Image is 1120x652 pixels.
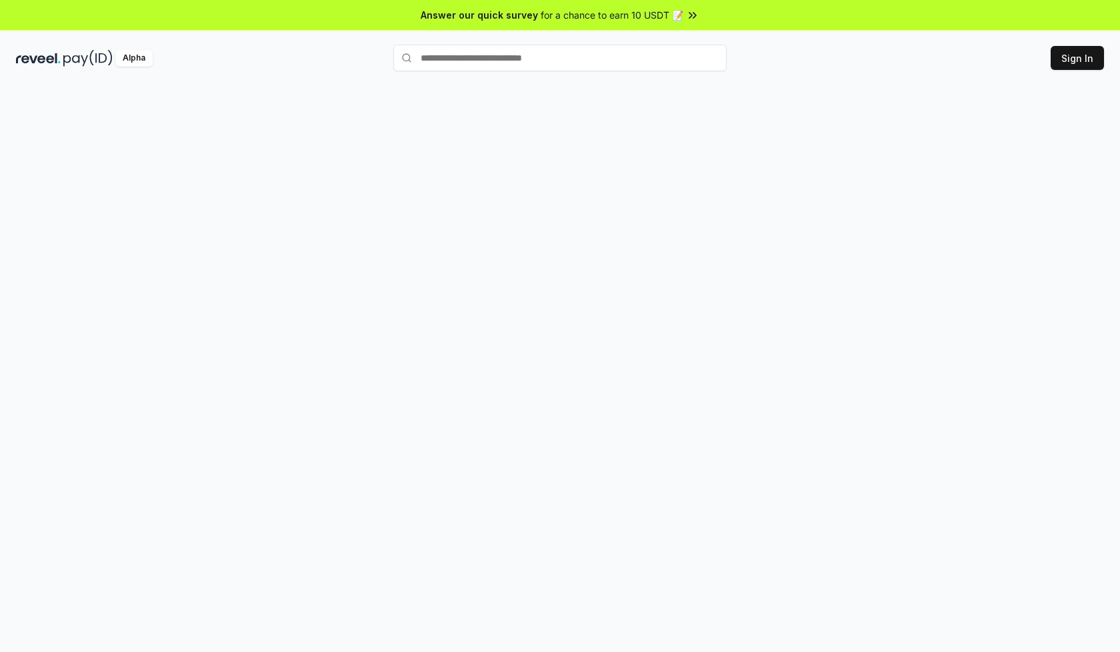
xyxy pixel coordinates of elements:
[1051,46,1104,70] button: Sign In
[421,8,538,22] span: Answer our quick survey
[16,50,61,67] img: reveel_dark
[63,50,113,67] img: pay_id
[541,8,683,22] span: for a chance to earn 10 USDT 📝
[115,50,153,67] div: Alpha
